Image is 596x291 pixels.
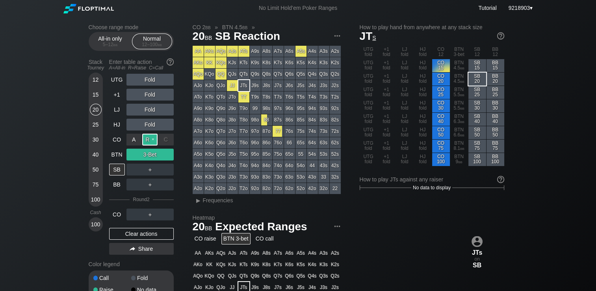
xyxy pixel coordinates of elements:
div: HJ fold [414,46,432,59]
div: BTN 5.5 [450,99,468,112]
div: QQ [215,69,227,80]
div: HJ fold [414,140,432,153]
div: 87s [273,114,284,125]
div: TT [238,91,249,103]
div: LJ fold [396,153,414,166]
span: bb [113,42,118,47]
div: Q3o [215,172,227,183]
img: help.32db89a4.svg [166,58,175,66]
div: +1 fold [378,86,395,99]
div: T9o [238,103,249,114]
div: 88 [261,114,272,125]
div: Q8s [261,69,272,80]
div: 50 [90,164,102,175]
div: LJ fold [396,126,414,139]
div: Normal [134,34,170,49]
div: Fold [126,89,174,101]
div: 63s [318,137,329,148]
div: +1 fold [378,99,395,112]
div: J9o [227,103,238,114]
div: J9s [250,80,261,91]
div: HJ fold [414,59,432,72]
div: BTN 9 [450,153,468,166]
div: A8o [193,114,204,125]
div: Q7o [215,126,227,137]
div: A [126,134,142,145]
div: HJ fold [414,73,432,86]
div: 53o [295,172,306,183]
span: bb [460,78,464,84]
div: 94s [307,103,318,114]
div: QJs [227,69,238,80]
span: 20 [191,30,214,43]
img: Floptimal logo [63,4,114,13]
div: LJ fold [396,113,414,126]
div: Don't fold. No recommendation for action. [432,59,450,72]
div: J5o [227,149,238,160]
span: SB Reaction [214,30,281,43]
div: 100 [90,218,102,230]
span: bb [460,105,464,111]
div: Q5o [215,149,227,160]
div: ATs [238,46,249,57]
div: SB 12 [468,46,486,59]
div: T4o [238,160,249,171]
div: J6o [227,137,238,148]
div: 54o [295,160,306,171]
div: Q8o [215,114,227,125]
div: Q6o [215,137,227,148]
div: Q9s [250,69,261,80]
span: bb [460,119,464,124]
div: 43s [318,160,329,171]
span: BTN 4.5 [221,24,249,31]
div: KQs [215,57,227,68]
div: 12 – 100 [136,42,169,47]
div: 40 [90,149,102,160]
div: T6o [238,137,249,148]
div: Fold [126,104,174,116]
div: HJ fold [414,153,432,166]
div: BTN 4.5 [450,73,468,86]
div: Fold [126,74,174,86]
div: UTG fold [360,59,377,72]
div: BB 75 [486,140,504,153]
div: A7s [273,46,284,57]
div: 96o [250,137,261,148]
div: JTs [238,80,249,91]
div: Raise [126,134,174,145]
div: 93o [250,172,261,183]
div: CO 75 [432,140,450,153]
div: UTG fold [360,126,377,139]
div: LJ fold [396,73,414,86]
div: 93s [318,103,329,114]
div: 74o [273,160,284,171]
div: BTN 6.3 [450,113,468,126]
div: 3-Bet [126,149,174,160]
div: 87o [261,126,272,137]
div: All-in only [92,34,128,49]
div: BB 50 [486,126,504,139]
div: A6o [193,137,204,148]
div: UTG fold [360,46,377,59]
div: BB 30 [486,99,504,112]
div: Q2s [330,69,341,80]
div: AKo [193,57,204,68]
div: LJ fold [396,46,414,59]
div: ▾ [507,4,534,12]
div: J4o [227,160,238,171]
div: UTG [109,74,125,86]
div: A2s [330,46,341,57]
div: 82s [330,114,341,125]
div: 85o [261,149,272,160]
span: ✕ [150,137,154,141]
div: UTG fold [360,113,377,126]
div: K8s [261,57,272,68]
div: K3o [204,172,215,183]
div: KQo [204,69,215,80]
div: 75o [273,149,284,160]
div: 99 [250,103,261,114]
div: K4o [204,160,215,171]
span: » [247,24,259,30]
div: 94o [250,160,261,171]
div: 75s [295,126,306,137]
